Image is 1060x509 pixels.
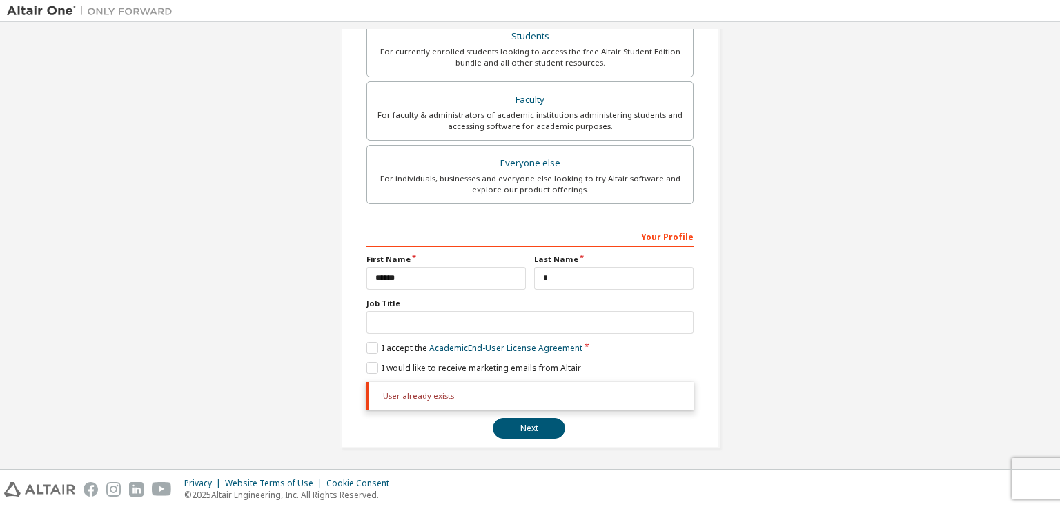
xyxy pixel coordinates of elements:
[375,110,685,132] div: For faculty & administrators of academic institutions administering students and accessing softwa...
[366,362,581,374] label: I would like to receive marketing emails from Altair
[152,482,172,497] img: youtube.svg
[7,4,179,18] img: Altair One
[106,482,121,497] img: instagram.svg
[184,489,397,501] p: © 2025 Altair Engineering, Inc. All Rights Reserved.
[366,254,526,265] label: First Name
[366,342,582,354] label: I accept the
[129,482,144,497] img: linkedin.svg
[184,478,225,489] div: Privacy
[366,298,694,309] label: Job Title
[225,478,326,489] div: Website Terms of Use
[429,342,582,354] a: Academic End-User License Agreement
[375,154,685,173] div: Everyone else
[4,482,75,497] img: altair_logo.svg
[326,478,397,489] div: Cookie Consent
[534,254,694,265] label: Last Name
[366,382,694,410] div: User already exists
[366,225,694,247] div: Your Profile
[375,27,685,46] div: Students
[493,418,565,439] button: Next
[84,482,98,497] img: facebook.svg
[375,90,685,110] div: Faculty
[375,173,685,195] div: For individuals, businesses and everyone else looking to try Altair software and explore our prod...
[375,46,685,68] div: For currently enrolled students looking to access the free Altair Student Edition bundle and all ...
